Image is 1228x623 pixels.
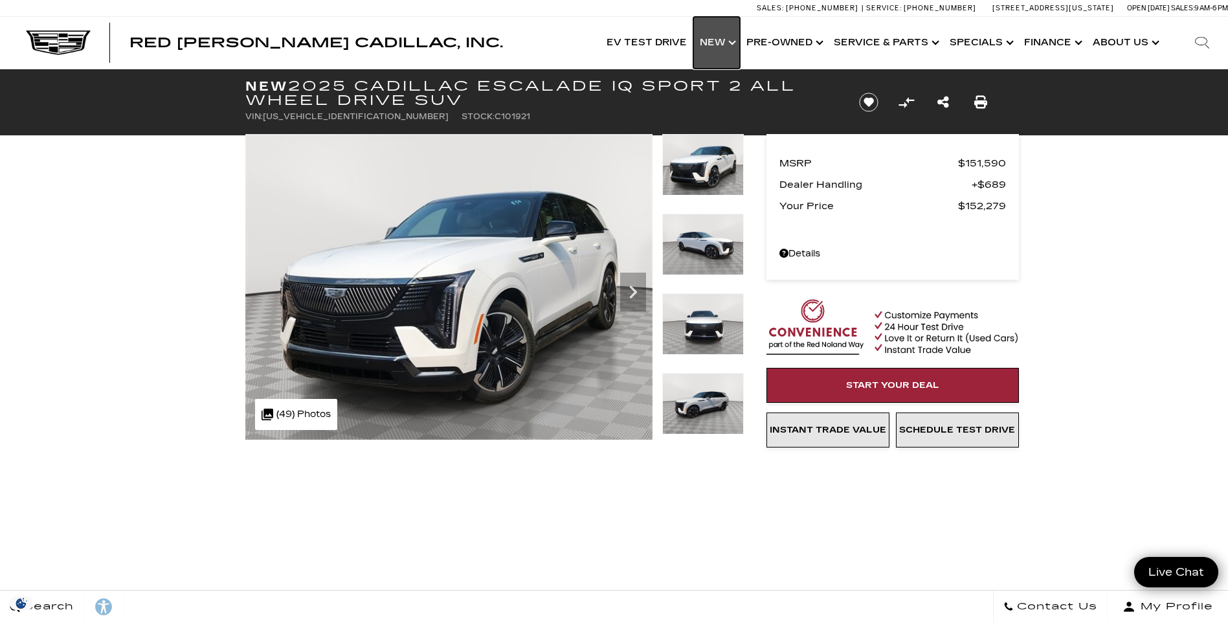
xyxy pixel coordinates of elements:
[462,112,495,121] span: Stock:
[854,92,883,113] button: Save vehicle
[129,36,503,49] a: Red [PERSON_NAME] Cadillac, Inc.
[1086,17,1163,69] a: About Us
[972,176,1006,194] span: $689
[1134,557,1218,587] a: Live Chat
[26,30,91,55] img: Cadillac Dark Logo with Cadillac White Text
[770,425,886,435] span: Instant Trade Value
[866,4,902,12] span: Service:
[897,93,916,112] button: Compare Vehicle
[129,35,503,51] span: Red [PERSON_NAME] Cadillac, Inc.
[245,134,653,440] img: New 2025 Summit White Cadillac Sport 2 image 1
[757,4,784,12] span: Sales:
[600,17,693,69] a: EV Test Drive
[1135,598,1213,616] span: My Profile
[1194,4,1228,12] span: 9 AM-6 PM
[937,93,949,111] a: Share this New 2025 Cadillac ESCALADE IQ Sport 2 All Wheel Drive SUV
[693,17,740,69] a: New
[779,154,958,172] span: MSRP
[974,93,987,111] a: Print this New 2025 Cadillac ESCALADE IQ Sport 2 All Wheel Drive SUV
[779,154,1006,172] a: MSRP $151,590
[662,373,744,435] img: New 2025 Summit White Cadillac Sport 2 image 4
[245,79,838,108] h1: 2025 Cadillac ESCALADE IQ Sport 2 All Wheel Drive SUV
[245,112,263,121] span: VIN:
[786,4,858,12] span: [PHONE_NUMBER]
[779,176,972,194] span: Dealer Handling
[993,591,1108,623] a: Contact Us
[662,214,744,275] img: New 2025 Summit White Cadillac Sport 2 image 2
[779,197,958,215] span: Your Price
[1142,565,1211,580] span: Live Chat
[779,197,1006,215] a: Your Price $152,279
[20,598,74,616] span: Search
[827,17,943,69] a: Service & Parts
[245,78,288,94] strong: New
[1014,598,1097,616] span: Contact Us
[992,4,1114,12] a: [STREET_ADDRESS][US_STATE]
[779,176,1006,194] a: Dealer Handling $689
[846,380,939,391] span: Start Your Deal
[779,245,1006,263] a: Details
[662,293,744,355] img: New 2025 Summit White Cadillac Sport 2 image 3
[757,5,862,12] a: Sales: [PHONE_NUMBER]
[740,17,827,69] a: Pre-Owned
[6,596,36,610] section: Click to Open Cookie Consent Modal
[766,413,889,447] a: Instant Trade Value
[1108,591,1228,623] button: Open user profile menu
[943,17,1018,69] a: Specials
[958,154,1006,172] span: $151,590
[6,596,36,610] img: Opt-Out Icon
[904,4,976,12] span: [PHONE_NUMBER]
[620,273,646,311] div: Next
[862,5,979,12] a: Service: [PHONE_NUMBER]
[1127,4,1170,12] span: Open [DATE]
[255,399,337,430] div: (49) Photos
[1171,4,1194,12] span: Sales:
[896,413,1019,447] a: Schedule Test Drive
[263,112,449,121] span: [US_VEHICLE_IDENTIFICATION_NUMBER]
[495,112,530,121] span: C101921
[662,134,744,196] img: New 2025 Summit White Cadillac Sport 2 image 1
[1018,17,1086,69] a: Finance
[899,425,1015,435] span: Schedule Test Drive
[766,368,1019,403] a: Start Your Deal
[958,197,1006,215] span: $152,279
